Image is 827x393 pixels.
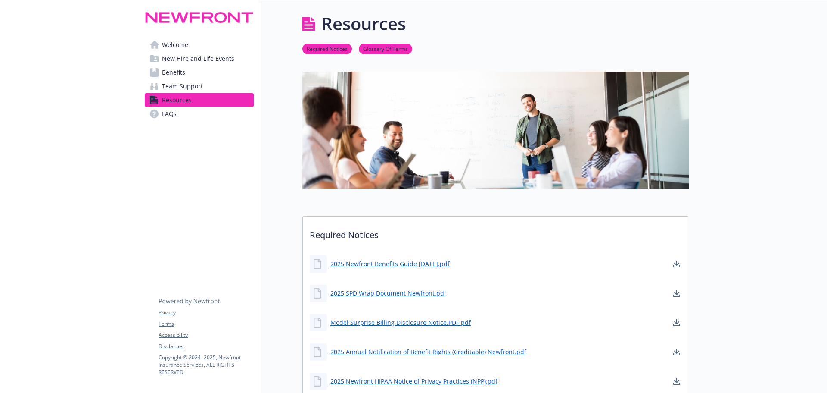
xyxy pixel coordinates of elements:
a: Privacy [159,309,253,317]
span: Resources [162,93,192,107]
a: 2025 SPD Wrap Document Newfront.pdf [330,289,446,298]
span: Team Support [162,79,203,93]
a: 2025 Annual Notification of Benefit Rights (Creditable) Newfront.pdf [330,347,526,356]
img: resources page banner [302,72,689,188]
a: Benefits [145,66,254,79]
a: 2025 Newfront HIPAA Notice of Privacy Practices (NPP).pdf [330,377,497,386]
span: New Hire and Life Events [162,52,234,66]
a: Required Notices [302,44,352,53]
a: Glossary Of Terms [359,44,412,53]
a: FAQs [145,107,254,121]
a: download document [672,288,682,299]
p: Required Notices [303,217,689,248]
a: download document [672,376,682,387]
span: Welcome [162,38,188,52]
p: Copyright © 2024 - 2025 , Newfront Insurance Services, ALL RIGHTS RESERVED [159,354,253,376]
a: download document [672,259,682,269]
a: Terms [159,320,253,328]
a: Disclaimer [159,343,253,350]
a: download document [672,318,682,328]
a: Accessibility [159,331,253,339]
span: FAQs [162,107,177,121]
a: download document [672,347,682,357]
a: Model Surprise Billing Disclosure Notice.PDF.pdf [330,318,471,327]
a: Welcome [145,38,254,52]
a: Resources [145,93,254,107]
span: Benefits [162,66,185,79]
a: 2025 Newfront Benefits Guide [DATE].pdf [330,259,450,268]
a: New Hire and Life Events [145,52,254,66]
h1: Resources [321,11,406,37]
a: Team Support [145,79,254,93]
